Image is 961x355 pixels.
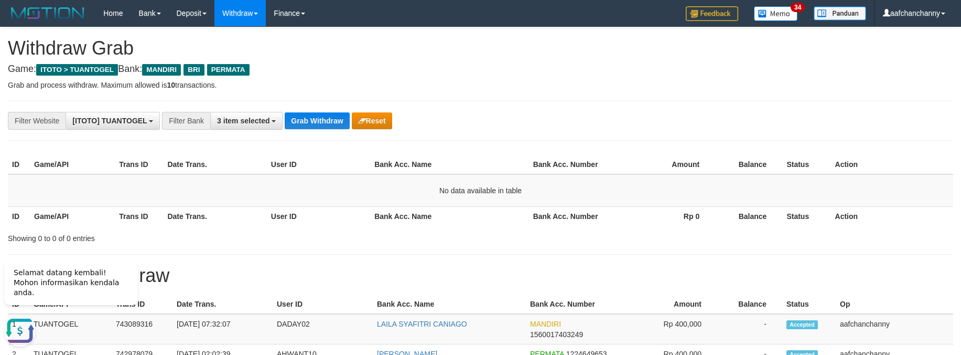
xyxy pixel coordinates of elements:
span: ITOTO > TUANTOGEL [36,64,118,76]
th: Balance [715,155,782,174]
th: Bank Acc. Number [526,295,620,314]
th: Status [782,155,830,174]
h1: 15 Latest Withdraw [8,265,953,286]
th: User ID [267,206,370,226]
th: ID [8,155,30,174]
th: Date Trans. [172,295,273,314]
span: Selamat datang kembali! Mohon informasikan kendala anda. [14,16,119,45]
th: Action [831,206,953,226]
a: LAILA SYAFITRI CANIAGO [377,320,467,328]
div: Filter Bank [162,112,210,130]
th: ID [8,206,30,226]
span: BRI [183,64,204,76]
th: Bank Acc. Number [529,206,614,226]
th: Bank Acc. Name [373,295,526,314]
th: Bank Acc. Name [370,206,529,226]
th: Op [836,295,953,314]
td: aafchanchanny [836,314,953,344]
h1: Withdraw Grab [8,38,953,59]
th: Game/API [30,155,115,174]
th: User ID [273,295,373,314]
span: 34 [791,3,805,12]
img: MOTION_logo.png [8,5,88,21]
span: MANDIRI [530,320,561,328]
th: Bank Acc. Name [370,155,529,174]
span: 3 item selected [217,117,269,125]
td: DADAY02 [273,314,373,344]
th: Trans ID [115,155,163,174]
button: 3 item selected [210,112,283,130]
div: Showing 0 to 0 of 0 entries [8,229,393,244]
th: Amount [614,155,715,174]
th: Trans ID [115,206,163,226]
span: Accepted [786,320,818,329]
td: [DATE] 07:32:07 [172,314,273,344]
img: Feedback.jpg [686,6,738,21]
th: Date Trans. [163,155,266,174]
th: Bank Acc. Number [529,155,614,174]
button: Open LiveChat chat widget [4,63,36,95]
img: Button%20Memo.svg [754,6,798,21]
th: Status [782,295,836,314]
td: Rp 400,000 [620,314,717,344]
button: Reset [352,112,392,129]
button: Grab Withdraw [285,112,349,129]
span: [ITOTO] TUANTOGEL [72,117,147,125]
th: Status [782,206,830,226]
th: Amount [620,295,717,314]
span: Copy 1560017403249 to clipboard [530,330,583,339]
p: Grab and process withdraw. Maximum allowed is transactions. [8,80,953,90]
img: panduan.png [814,6,866,20]
th: Balance [715,206,782,226]
th: Rp 0 [614,206,715,226]
td: No data available in table [8,174,953,207]
strong: 10 [167,81,175,89]
h4: Game: Bank: [8,64,953,75]
th: Game/API [30,206,115,226]
th: Action [831,155,953,174]
th: User ID [267,155,370,174]
span: PERMATA [207,64,250,76]
th: Balance [717,295,782,314]
div: Filter Website [8,112,66,130]
button: [ITOTO] TUANTOGEL [66,112,160,130]
td: - [717,314,782,344]
span: MANDIRI [142,64,181,76]
th: Date Trans. [163,206,266,226]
